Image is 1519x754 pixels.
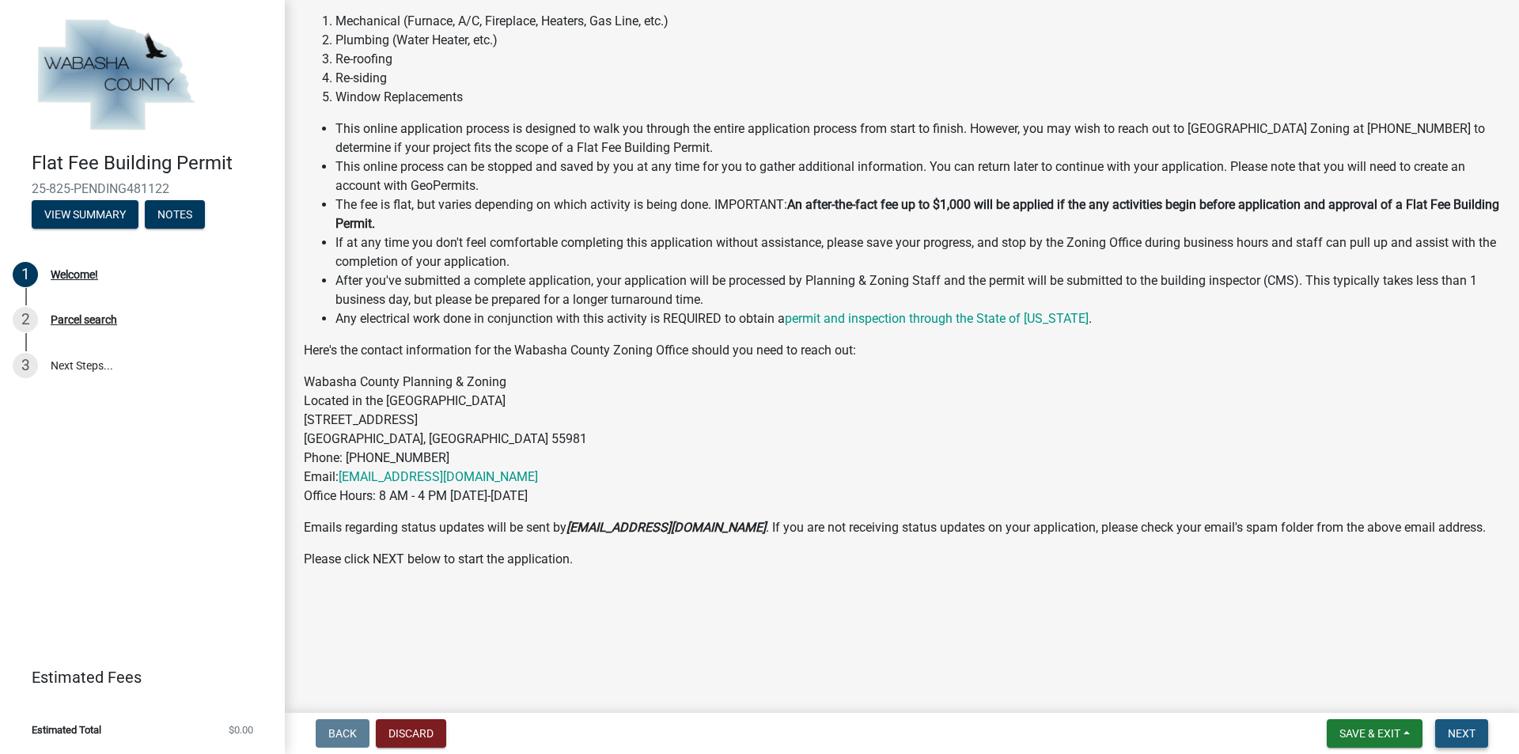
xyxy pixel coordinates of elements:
[335,195,1500,233] li: The fee is flat, but varies depending on which activity is being done. IMPORTANT:
[1448,727,1475,740] span: Next
[32,209,138,222] wm-modal-confirm: Summary
[304,550,1500,569] p: Please click NEXT below to start the application.
[1435,719,1488,748] button: Next
[1339,727,1400,740] span: Save & Exit
[32,17,199,135] img: Wabasha County, Minnesota
[339,469,538,484] a: [EMAIL_ADDRESS][DOMAIN_NAME]
[328,727,357,740] span: Back
[32,152,272,175] h4: Flat Fee Building Permit
[32,200,138,229] button: View Summary
[335,309,1500,328] li: Any electrical work done in conjunction with this activity is REQUIRED to obtain a .
[13,661,259,693] a: Estimated Fees
[51,269,98,280] div: Welcome!
[145,200,205,229] button: Notes
[304,341,1500,360] p: Here's the contact information for the Wabasha County Zoning Office should you need to reach out:
[785,311,1089,326] a: permit and inspection through the State of [US_STATE]
[335,50,1500,69] li: Re-roofing
[304,373,1500,506] p: Wabasha County Planning & Zoning Located in the [GEOGRAPHIC_DATA] [STREET_ADDRESS] [GEOGRAPHIC_DA...
[335,69,1500,88] li: Re-siding
[335,88,1500,107] li: Window Replacements
[376,719,446,748] button: Discard
[335,119,1500,157] li: This online application process is designed to walk you through the entire application process fr...
[32,725,101,735] span: Estimated Total
[145,209,205,222] wm-modal-confirm: Notes
[13,262,38,287] div: 1
[1327,719,1422,748] button: Save & Exit
[335,233,1500,271] li: If at any time you don't feel comfortable completing this application without assistance, please ...
[229,725,253,735] span: $0.00
[335,271,1500,309] li: After you've submitted a complete application, your application will be processed by Planning & Z...
[335,157,1500,195] li: This online process can be stopped and saved by you at any time for you to gather additional info...
[566,520,766,535] strong: [EMAIL_ADDRESS][DOMAIN_NAME]
[304,518,1500,537] p: Emails regarding status updates will be sent by . If you are not receiving status updates on your...
[316,719,369,748] button: Back
[13,353,38,378] div: 3
[32,181,253,196] span: 25-825-PENDING481122
[51,314,117,325] div: Parcel search
[335,12,1500,31] li: Mechanical (Furnace, A/C, Fireplace, Heaters, Gas Line, etc.)
[335,31,1500,50] li: Plumbing (Water Heater, etc.)
[13,307,38,332] div: 2
[335,197,1499,231] strong: An after-the-fact fee up to $1,000 will be applied if the any activities begin before application...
